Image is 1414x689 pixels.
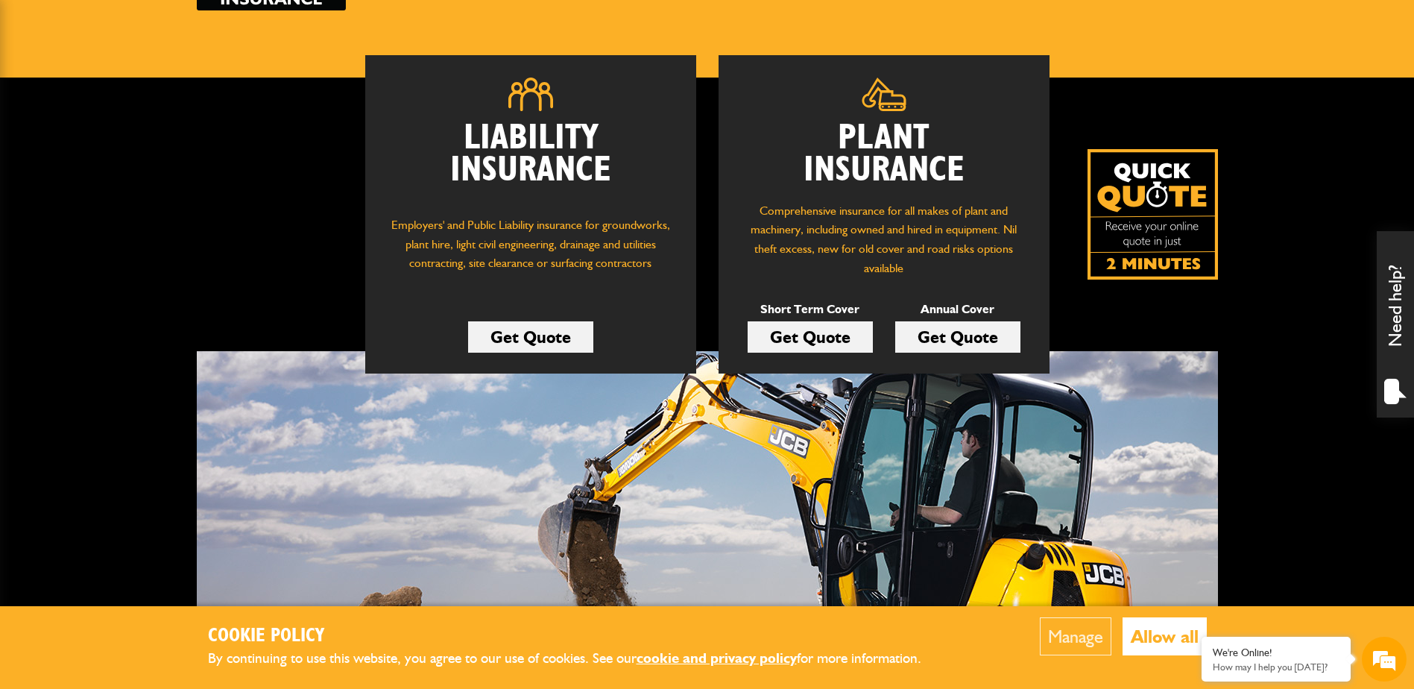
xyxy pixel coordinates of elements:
h2: Liability Insurance [388,122,674,201]
button: Allow all [1123,617,1207,655]
div: Minimize live chat window [244,7,280,43]
button: Manage [1040,617,1111,655]
div: We're Online! [1213,646,1339,659]
p: By continuing to use this website, you agree to our use of cookies. See our for more information. [208,647,946,670]
input: Enter your phone number [19,226,272,259]
a: Get Quote [748,321,873,353]
div: Chat with us now [78,84,250,103]
p: How may I help you today? [1213,661,1339,673]
h2: Cookie Policy [208,625,946,648]
img: Quick Quote [1088,149,1218,280]
p: Comprehensive insurance for all makes of plant and machinery, including owned and hired in equipm... [741,201,1027,277]
p: Employers' and Public Liability insurance for groundworks, plant hire, light civil engineering, d... [388,215,674,287]
img: d_20077148190_company_1631870298795_20077148190 [25,83,63,104]
textarea: Type your message and hit 'Enter' [19,270,272,447]
p: Short Term Cover [748,300,873,319]
a: cookie and privacy policy [637,649,797,667]
a: Get your insurance quote isn just 2-minutes [1088,149,1218,280]
input: Enter your email address [19,182,272,215]
em: Start Chat [203,459,271,479]
h2: Plant Insurance [741,122,1027,186]
a: Get Quote [468,321,593,353]
input: Enter your last name [19,138,272,171]
a: Get Quote [895,321,1020,353]
p: Annual Cover [895,300,1020,319]
div: Need help? [1377,231,1414,418]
